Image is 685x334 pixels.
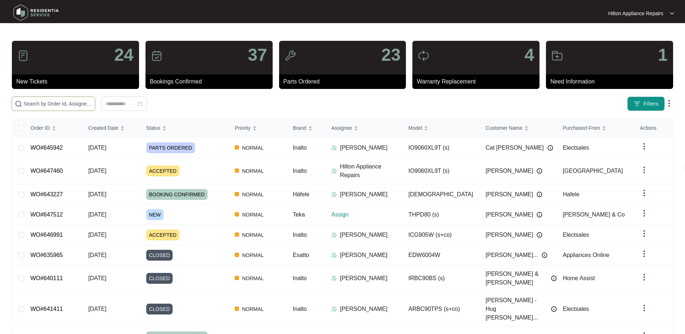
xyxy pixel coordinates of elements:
[30,124,50,132] span: Order ID
[563,232,589,238] span: Electsales
[551,275,557,281] img: Info icon
[88,275,106,281] span: [DATE]
[88,211,106,218] span: [DATE]
[537,192,542,197] img: Info icon
[486,167,533,175] span: [PERSON_NAME]
[486,270,548,287] span: [PERSON_NAME] & [PERSON_NAME]
[634,119,673,138] th: Actions
[403,265,480,292] td: IRBC90BS (s)
[325,119,403,138] th: Assignee
[229,119,287,138] th: Priority
[486,296,548,322] span: [PERSON_NAME] - Hug [PERSON_NAME]...
[293,124,306,132] span: Brand
[88,124,118,132] span: Created Date
[293,275,307,281] span: Inalto
[633,100,641,107] img: filter icon
[658,46,668,64] p: 1
[486,251,538,260] span: [PERSON_NAME]...
[542,252,547,258] img: Info icon
[480,119,557,138] th: Customer Name
[82,119,140,138] th: Created Date
[486,231,533,239] span: [PERSON_NAME]
[537,232,542,238] img: Info icon
[551,50,563,61] img: icon
[340,190,387,199] p: [PERSON_NAME]
[331,306,337,312] img: Assigner Icon
[550,77,673,86] p: Need Information
[235,253,239,257] img: Vercel Logo
[146,189,208,200] span: BOOKING CONFIRMED
[340,231,387,239] p: [PERSON_NAME]
[30,275,63,281] a: WO#640111
[331,275,337,281] img: Assigner Icon
[403,158,480,184] td: IO9060XL9T (s)
[23,100,92,108] input: Search by Order Id, Assignee Name, Customer Name, Brand and Model
[331,232,337,238] img: Assigner Icon
[235,168,239,173] img: Vercel Logo
[537,168,542,174] img: Info icon
[146,304,173,314] span: CLOSED
[608,10,663,17] p: Hilton Appliance Repairs
[640,209,649,218] img: dropdown arrow
[248,46,267,64] p: 37
[88,191,106,197] span: [DATE]
[235,232,239,237] img: Vercel Logo
[563,275,595,281] span: Home Assist
[30,306,63,312] a: WO#641411
[643,100,659,108] span: Filters
[665,99,673,108] img: dropdown arrow
[88,168,106,174] span: [DATE]
[293,232,307,238] span: Inalto
[239,231,266,239] span: NORMAL
[16,77,139,86] p: New Tickets
[146,142,195,153] span: PARTS ORDERED
[403,245,480,265] td: EDW6004W
[151,50,162,61] img: icon
[293,306,307,312] span: Inalto
[640,304,649,312] img: dropdown arrow
[563,191,579,197] span: Hafele
[331,192,337,197] img: Assigner Icon
[403,292,480,327] td: ARBC90TPS (s+co)
[563,306,589,312] span: Electsales
[25,119,82,138] th: Order ID
[627,97,665,111] button: filter iconFilters
[563,211,625,218] span: [PERSON_NAME] & Co
[293,168,307,174] span: Inalto
[403,119,480,138] th: Model
[239,274,266,283] span: NORMAL
[146,209,164,220] span: NEW
[239,144,266,152] span: NORMAL
[640,249,649,258] img: dropdown arrow
[146,166,179,176] span: ACCEPTED
[30,168,63,174] a: WO#647460
[417,77,539,86] p: Warranty Replacement
[287,119,326,138] th: Brand
[551,306,557,312] img: Info icon
[640,229,649,238] img: dropdown arrow
[17,50,29,61] img: icon
[235,212,239,217] img: Vercel Logo
[239,251,266,260] span: NORMAL
[524,46,534,64] p: 4
[486,144,544,152] span: Cat [PERSON_NAME]
[403,205,480,225] td: THPD80 (s)
[340,305,387,313] p: [PERSON_NAME]
[114,46,133,64] p: 24
[239,167,266,175] span: NORMAL
[418,50,429,61] img: icon
[340,251,387,260] p: [PERSON_NAME]
[88,252,106,258] span: [DATE]
[403,138,480,158] td: IO9060XL9T (s)
[239,305,266,313] span: NORMAL
[235,124,251,132] span: Priority
[30,252,63,258] a: WO#635965
[403,225,480,245] td: ICG905W (s+co)
[150,77,273,86] p: Bookings Confirmed
[239,210,266,219] span: NORMAL
[88,306,106,312] span: [DATE]
[235,307,239,311] img: Vercel Logo
[146,273,173,284] span: CLOSED
[547,145,553,151] img: Info icon
[486,124,523,132] span: Customer Name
